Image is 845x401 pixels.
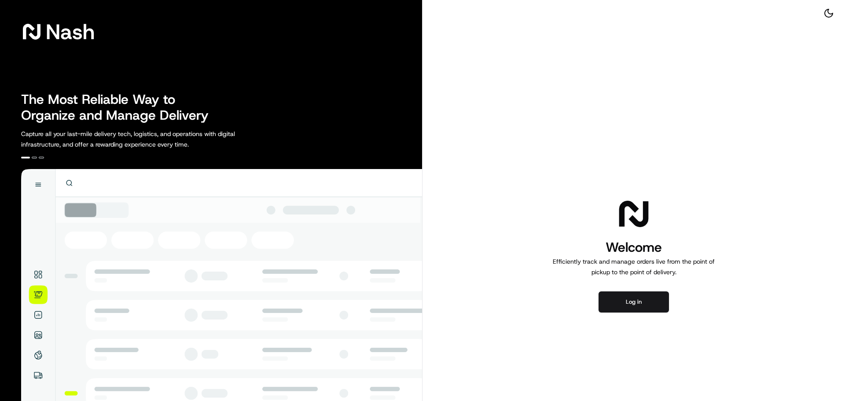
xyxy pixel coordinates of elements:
h2: The Most Reliable Way to Organize and Manage Delivery [21,92,218,123]
p: Efficiently track and manage orders live from the point of pickup to the point of delivery. [549,256,718,277]
span: Nash [46,23,95,40]
p: Capture all your last-mile delivery tech, logistics, and operations with digital infrastructure, ... [21,129,275,150]
h1: Welcome [549,239,718,256]
button: Log in [599,291,669,313]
